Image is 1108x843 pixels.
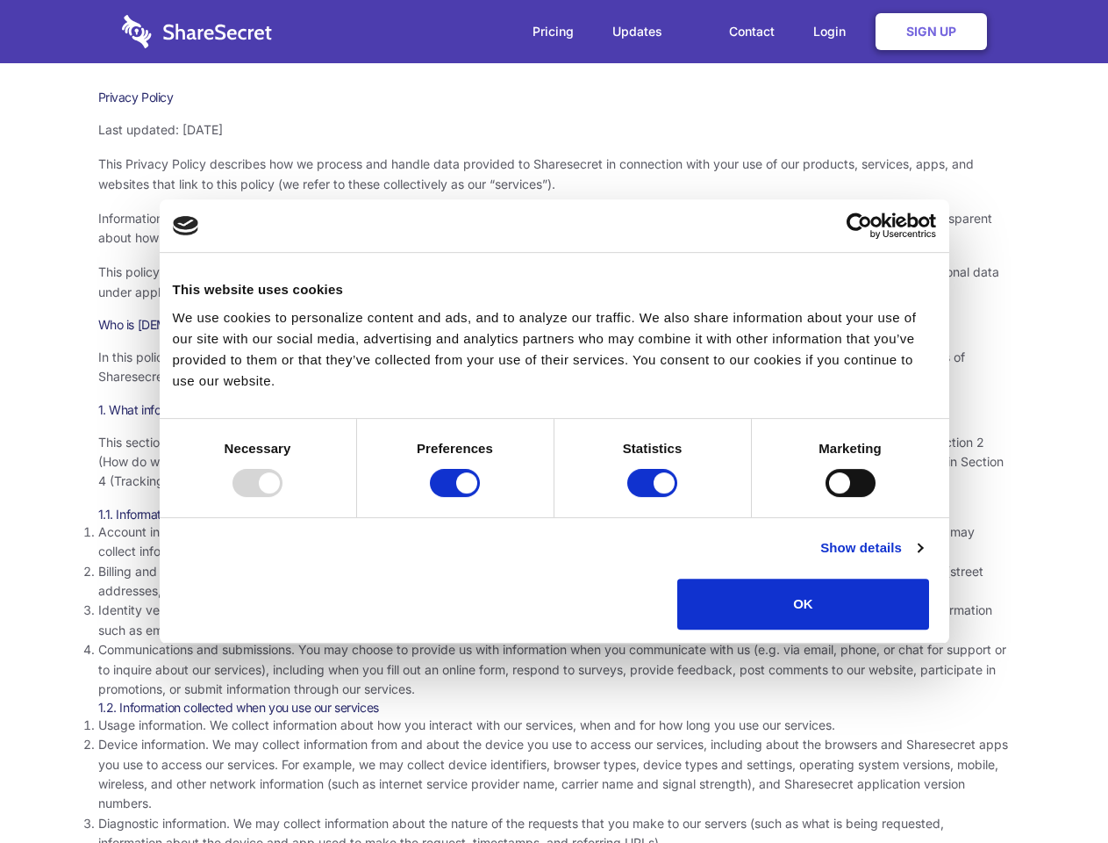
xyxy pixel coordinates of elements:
span: 1.2. Information collected when you use our services [98,700,379,715]
strong: Necessary [225,441,291,456]
div: This website uses cookies [173,279,936,300]
span: This policy uses the term “personal data” to refer to information that is related to an identifie... [98,264,999,299]
h1: Privacy Policy [98,90,1011,105]
span: 1. What information do we collect about you? [98,402,340,417]
span: Who is [DEMOGRAPHIC_DATA]? [98,317,274,332]
strong: Statistics [623,441,683,456]
img: logo-wordmark-white-trans-d4663122ce5f474addd5e946df7df03e33cb6a1c49d2221995e7729f52c070b2.svg [122,15,272,48]
a: Contact [711,4,792,59]
span: In this policy, “Sharesecret,” “we,” “us,” and “our” refer to Sharesecret Inc., a U.S. company. S... [98,349,965,384]
span: Billing and payment information. In order to purchase a service, you may need to provide us with ... [98,564,983,598]
strong: Preferences [417,441,493,456]
span: This section describes the various types of information we collect from and about you. To underst... [98,435,1004,489]
strong: Marketing [818,441,882,456]
span: 1.1. Information you provide to us [98,507,275,522]
span: Usage information. We collect information about how you interact with our services, when and for ... [98,717,835,732]
span: Account information. Our services generally require you to create an account before you can acces... [98,524,975,558]
a: Sign Up [876,13,987,50]
img: logo [173,216,199,235]
span: This Privacy Policy describes how we process and handle data provided to Sharesecret in connectio... [98,156,974,191]
span: Communications and submissions. You may choose to provide us with information when you communicat... [98,642,1006,696]
a: Show details [820,537,922,558]
button: OK [677,579,929,630]
a: Login [796,4,872,59]
span: Information security and privacy are at the heart of what Sharesecret values and promotes as a co... [98,211,992,245]
span: Device information. We may collect information from and about the device you use to access our se... [98,737,1008,811]
span: Identity verification information. Some services require you to verify your identity as part of c... [98,602,992,637]
p: Last updated: [DATE] [98,120,1011,140]
a: Usercentrics Cookiebot - opens in a new window [783,213,936,239]
div: We use cookies to personalize content and ads, and to analyze our traffic. We also share informat... [173,307,936,392]
a: Pricing [515,4,591,59]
